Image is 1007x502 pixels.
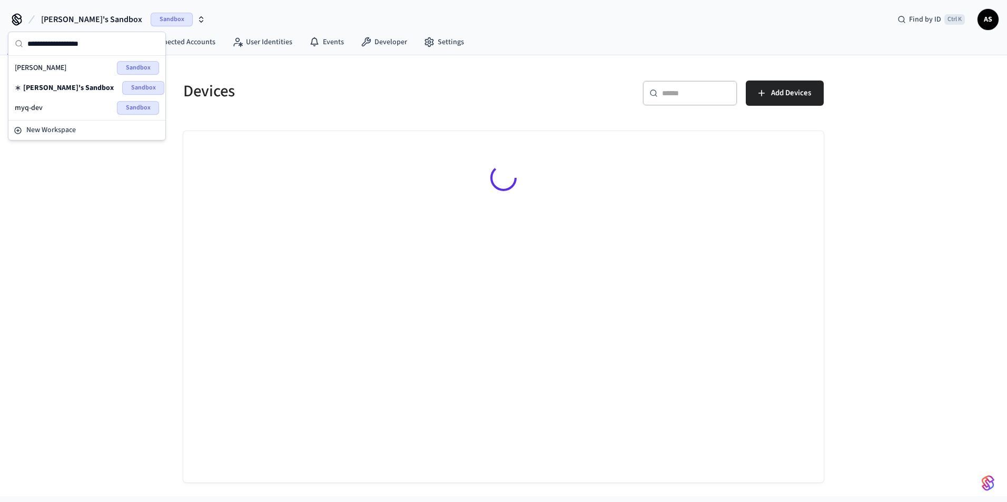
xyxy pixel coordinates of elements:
span: Sandbox [122,81,164,95]
span: [PERSON_NAME] [15,63,66,73]
span: Sandbox [151,13,193,26]
span: myq-dev [15,103,43,113]
h5: Devices [183,81,497,102]
a: Connected Accounts [129,33,224,52]
button: New Workspace [9,122,164,139]
span: [PERSON_NAME]'s Sandbox [41,13,142,26]
a: Events [301,33,352,52]
span: AS [979,10,998,29]
div: Suggestions [8,56,165,120]
span: Sandbox [117,61,159,75]
span: Add Devices [771,86,811,100]
span: [PERSON_NAME]'s Sandbox [23,83,114,93]
span: Ctrl K [944,14,965,25]
span: New Workspace [26,125,76,136]
button: AS [978,9,999,30]
button: Add Devices [746,81,824,106]
img: SeamLogoGradient.69752ec5.svg [982,475,994,491]
a: Settings [416,33,472,52]
span: Sandbox [117,101,159,115]
a: Developer [352,33,416,52]
div: Find by IDCtrl K [889,10,973,29]
a: User Identities [224,33,301,52]
span: Find by ID [909,14,941,25]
